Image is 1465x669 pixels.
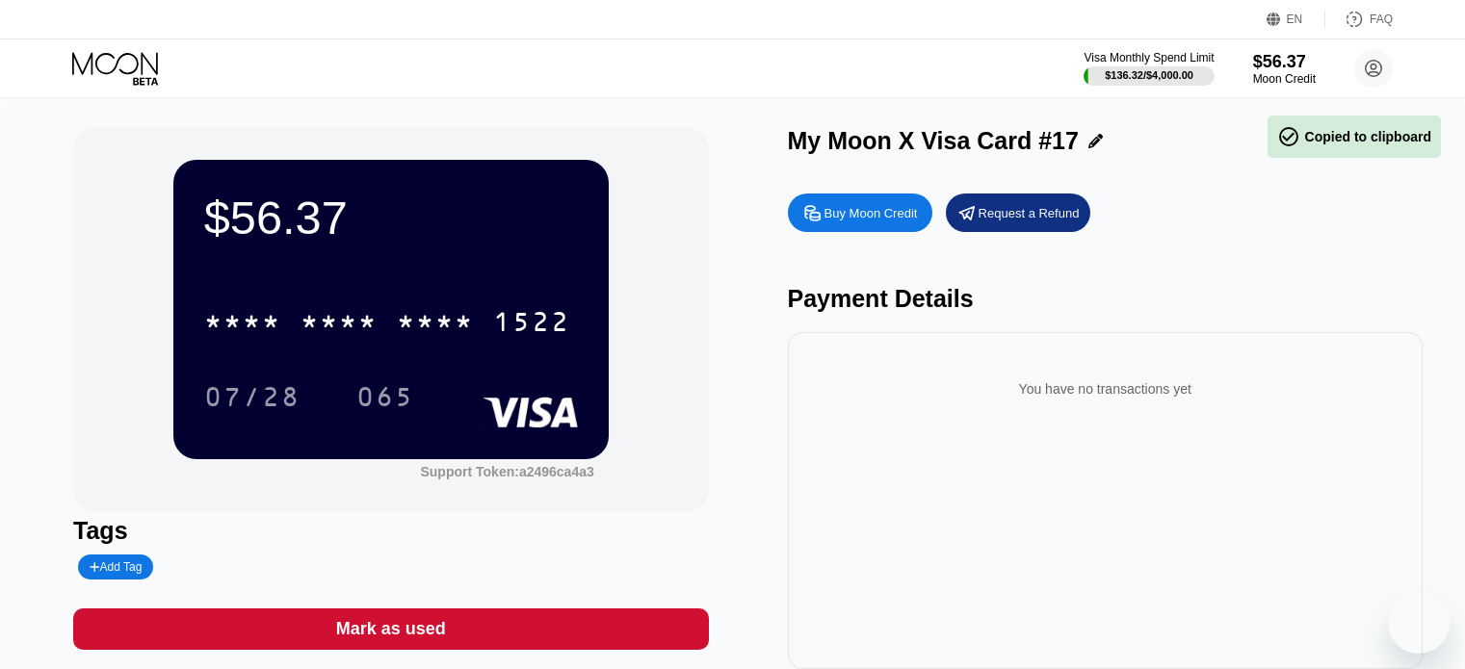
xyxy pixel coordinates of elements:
iframe: Button to launch messaging window, conversation in progress [1388,592,1450,654]
div: Mark as used [73,608,708,650]
div: Request a Refund [979,205,1080,221]
div: Support Token: a2496ca4a3 [420,464,593,479]
div: Mark as used [336,618,446,640]
div: You have no transactions yet [803,362,1407,416]
div: 07/28 [204,384,301,415]
div: 07/28 [190,373,315,421]
div: Request a Refund [946,193,1090,232]
div: $56.37 [204,191,578,244]
div: $56.37 [1253,52,1316,72]
div: 065 [356,384,414,415]
div: Visa Monthly Spend Limit$136.32/$4,000.00 [1084,51,1214,86]
div: 1522 [493,309,570,340]
div: Add Tag [78,554,153,579]
div: FAQ [1370,13,1393,26]
div: 065 [342,373,429,421]
div: FAQ [1325,10,1393,29]
div: Support Token:a2496ca4a3 [420,464,593,479]
div: Add Tag [90,560,142,574]
div: Moon Credit [1253,72,1316,86]
div: Copied to clipboard [1277,125,1431,148]
div: Tags [73,517,708,545]
div: EN [1267,10,1325,29]
div: My Moon X Visa Card #17 [788,127,1079,155]
div: Buy Moon Credit [788,193,932,232]
div: EN [1287,13,1303,26]
div: Buy Moon Credit [824,205,918,221]
div: $136.32 / $4,000.00 [1105,69,1193,81]
div: Visa Monthly Spend Limit [1084,51,1214,64]
div: Payment Details [788,285,1423,313]
span:  [1277,125,1300,148]
div: $56.37Moon Credit [1253,52,1316,86]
